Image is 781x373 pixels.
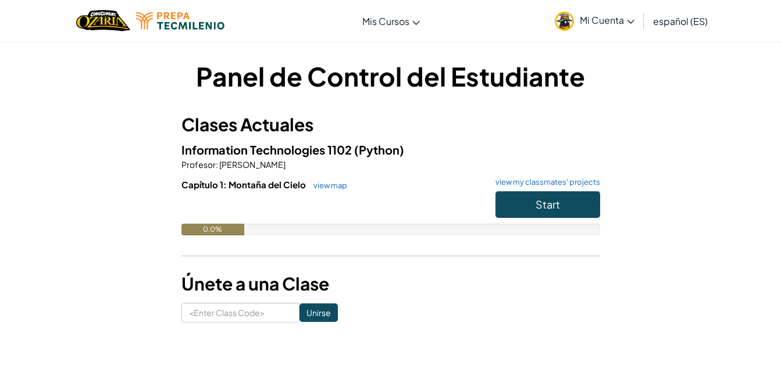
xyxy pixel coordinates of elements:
img: Tecmilenio logo [136,12,224,30]
a: español (ES) [647,5,714,37]
img: avatar [555,12,574,31]
span: Information Technologies 1102 [181,142,354,157]
a: view map [308,181,347,190]
button: Start [495,191,600,218]
span: [PERSON_NAME] [218,159,286,170]
h3: Clases Actuales [181,112,600,138]
input: <Enter Class Code> [181,303,299,322]
a: Mis Cursos [356,5,426,37]
span: Mi Cuenta [580,14,634,26]
span: Profesor [181,159,216,170]
span: : [216,159,218,170]
span: español (ES) [653,15,708,27]
h3: Únete a una Clase [181,271,600,297]
a: view my classmates' projects [490,178,600,186]
span: Start [536,198,560,211]
a: Ozaria by CodeCombat logo [76,9,130,33]
span: Mis Cursos [362,15,409,27]
input: Unirse [299,303,338,322]
a: Mi Cuenta [549,2,640,39]
span: (Python) [354,142,404,157]
div: 0.0% [181,224,244,235]
span: Capítulo 1: Montaña del Cielo [181,179,308,190]
img: Home [76,9,130,33]
h1: Panel de Control del Estudiante [181,58,600,94]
